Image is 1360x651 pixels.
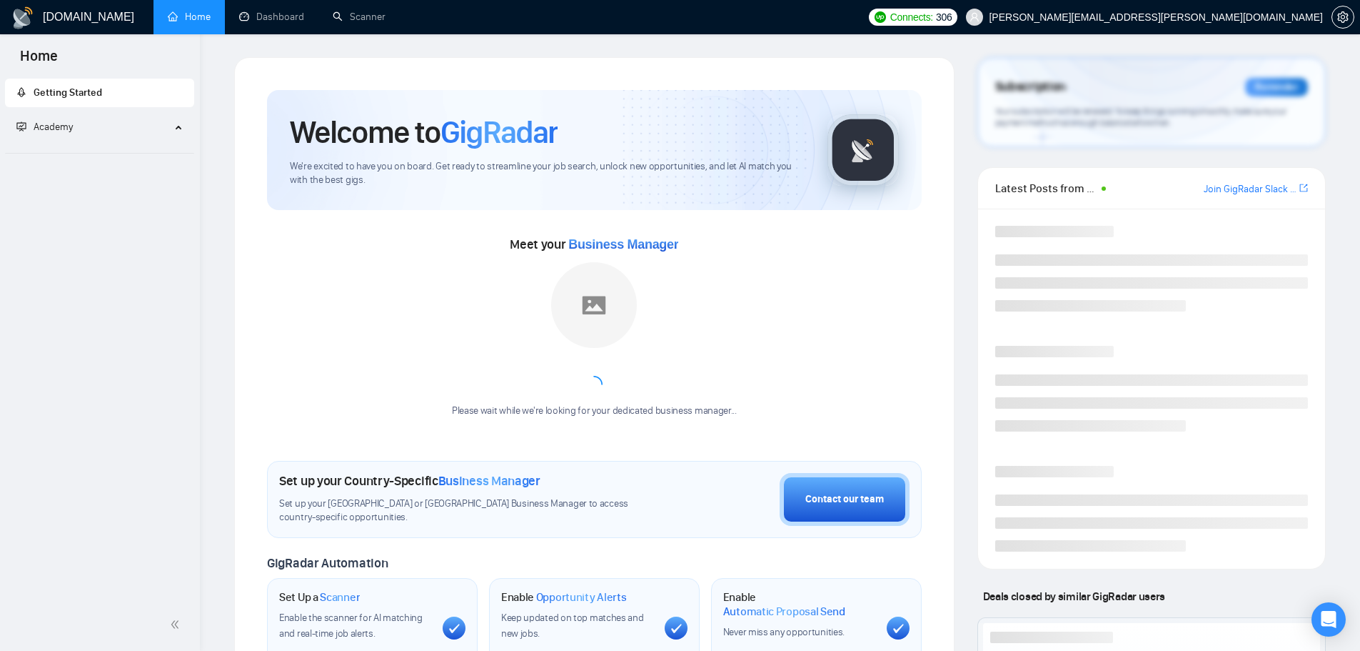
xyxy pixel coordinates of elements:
span: Set up your [GEOGRAPHIC_DATA] or [GEOGRAPHIC_DATA] Business Manager to access country-specific op... [279,497,658,525]
button: setting [1331,6,1354,29]
img: gigradar-logo.png [827,114,899,186]
span: Getting Started [34,86,102,99]
div: Reminder [1245,78,1308,96]
span: GigRadar [440,113,558,151]
a: searchScanner [333,11,386,23]
img: logo [11,6,34,29]
span: loading [583,373,607,397]
h1: Welcome to [290,113,558,151]
span: Automatic Proposal Send [723,605,845,619]
h1: Set Up a [279,590,360,605]
li: Academy Homepage [5,147,194,156]
span: Your subscription will be renewed. To keep things running smoothly, make sure your payment method... [995,106,1286,129]
span: Subscription [995,75,1066,99]
span: Enable the scanner for AI matching and real-time job alerts. [279,612,423,640]
span: Scanner [320,590,360,605]
span: 306 [936,9,952,25]
span: Never miss any opportunities. [723,626,845,638]
span: Meet your [510,237,678,252]
div: Open Intercom Messenger [1311,602,1346,637]
a: setting [1331,11,1354,23]
span: export [1299,182,1308,194]
li: Getting Started [5,79,194,107]
span: Home [9,46,69,76]
span: setting [1332,11,1354,23]
a: Join GigRadar Slack Community [1204,182,1296,197]
img: upwork-logo.png [875,11,886,23]
span: We're excited to have you on board. Get ready to streamline your job search, unlock new opportuni... [290,160,805,187]
a: export [1299,182,1308,195]
a: dashboardDashboard [239,11,304,23]
span: Academy [16,121,73,133]
span: Business Manager [568,237,678,252]
span: Deals closed by similar GigRadar users [977,584,1171,609]
span: Opportunity Alerts [536,590,627,605]
span: GigRadar Automation [267,555,388,571]
span: Keep updated on top matches and new jobs. [501,612,644,640]
a: homeHome [168,11,211,23]
img: placeholder.png [551,262,637,348]
h1: Enable [501,590,627,605]
span: fund-projection-screen [16,121,26,131]
h1: Enable [723,590,875,618]
button: Contact our team [780,473,910,526]
h1: Set up your Country-Specific [279,473,540,489]
span: rocket [16,87,26,97]
span: double-left [170,617,184,632]
div: Contact our team [805,492,884,507]
span: Business Manager [438,473,540,489]
span: Academy [34,121,73,133]
span: Latest Posts from the GigRadar Community [995,179,1097,197]
span: Connects: [890,9,933,25]
div: Please wait while we're looking for your dedicated business manager... [443,404,745,418]
span: user [969,12,979,22]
